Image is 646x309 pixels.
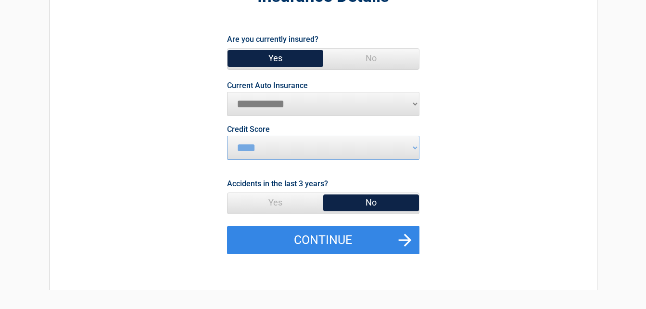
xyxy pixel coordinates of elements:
label: Accidents in the last 3 years? [227,177,328,190]
span: Yes [228,193,323,212]
span: No [323,193,419,212]
button: Continue [227,226,419,254]
label: Current Auto Insurance [227,82,308,90]
span: No [323,49,419,68]
span: Yes [228,49,323,68]
label: Are you currently insured? [227,33,318,46]
label: Credit Score [227,126,270,133]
